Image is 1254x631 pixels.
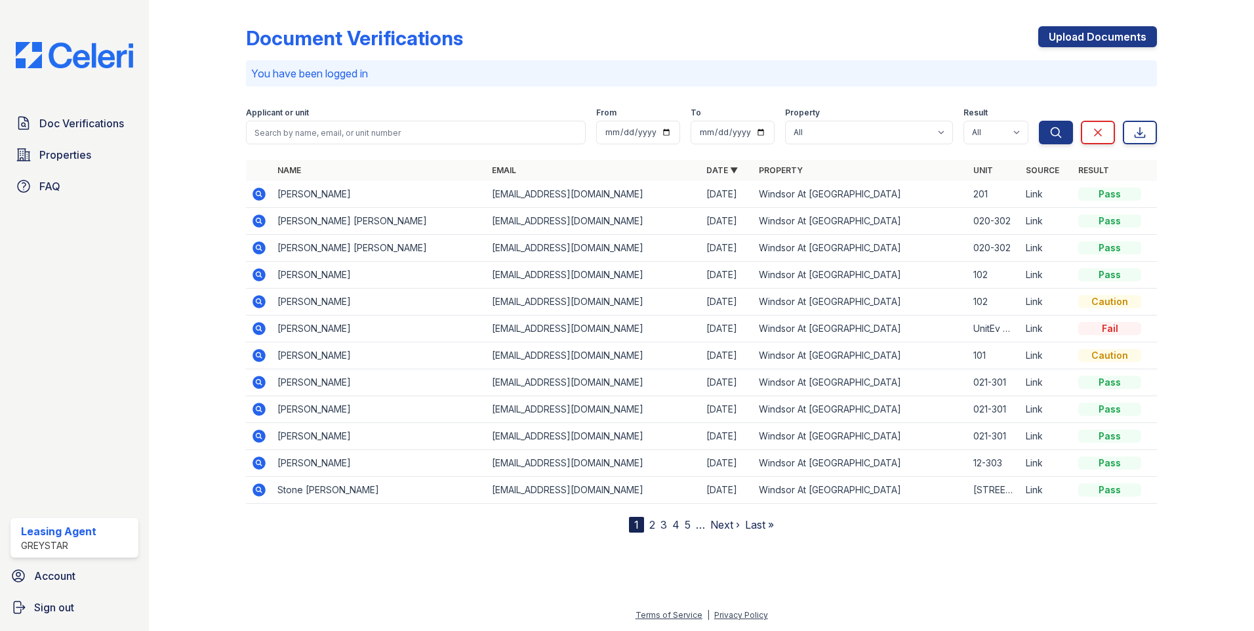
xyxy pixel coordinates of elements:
[754,262,968,289] td: Windsor At [GEOGRAPHIC_DATA]
[968,181,1021,208] td: 201
[39,147,91,163] span: Properties
[701,289,754,315] td: [DATE]
[754,208,968,235] td: Windsor At [GEOGRAPHIC_DATA]
[1021,315,1073,342] td: Link
[968,477,1021,504] td: [STREET_ADDRESS]
[5,563,144,589] a: Account
[487,342,701,369] td: [EMAIL_ADDRESS][DOMAIN_NAME]
[754,396,968,423] td: Windsor At [GEOGRAPHIC_DATA]
[754,235,968,262] td: Windsor At [GEOGRAPHIC_DATA]
[272,342,487,369] td: [PERSON_NAME]
[701,208,754,235] td: [DATE]
[272,315,487,342] td: [PERSON_NAME]
[754,477,968,504] td: Windsor At [GEOGRAPHIC_DATA]
[1026,165,1059,175] a: Source
[754,181,968,208] td: Windsor At [GEOGRAPHIC_DATA]
[701,315,754,342] td: [DATE]
[487,181,701,208] td: [EMAIL_ADDRESS][DOMAIN_NAME]
[968,396,1021,423] td: 021-301
[701,369,754,396] td: [DATE]
[672,518,679,531] a: 4
[785,108,820,118] label: Property
[1021,289,1073,315] td: Link
[701,423,754,450] td: [DATE]
[272,235,487,262] td: [PERSON_NAME] [PERSON_NAME]
[696,517,705,533] span: …
[1078,165,1109,175] a: Result
[701,477,754,504] td: [DATE]
[754,289,968,315] td: Windsor At [GEOGRAPHIC_DATA]
[272,289,487,315] td: [PERSON_NAME]
[754,342,968,369] td: Windsor At [GEOGRAPHIC_DATA]
[745,518,774,531] a: Last »
[754,423,968,450] td: Windsor At [GEOGRAPHIC_DATA]
[487,315,701,342] td: [EMAIL_ADDRESS][DOMAIN_NAME]
[701,342,754,369] td: [DATE]
[5,594,144,621] a: Sign out
[660,518,667,531] a: 3
[1078,403,1141,416] div: Pass
[968,342,1021,369] td: 101
[1078,483,1141,497] div: Pass
[1021,396,1073,423] td: Link
[487,208,701,235] td: [EMAIL_ADDRESS][DOMAIN_NAME]
[1021,423,1073,450] td: Link
[1078,349,1141,362] div: Caution
[701,181,754,208] td: [DATE]
[1021,235,1073,262] td: Link
[487,396,701,423] td: [EMAIL_ADDRESS][DOMAIN_NAME]
[1021,208,1073,235] td: Link
[492,165,516,175] a: Email
[272,369,487,396] td: [PERSON_NAME]
[759,165,803,175] a: Property
[277,165,301,175] a: Name
[1021,342,1073,369] td: Link
[701,262,754,289] td: [DATE]
[754,450,968,477] td: Windsor At [GEOGRAPHIC_DATA]
[701,450,754,477] td: [DATE]
[21,523,96,539] div: Leasing Agent
[701,396,754,423] td: [DATE]
[272,423,487,450] td: [PERSON_NAME]
[487,477,701,504] td: [EMAIL_ADDRESS][DOMAIN_NAME]
[1078,268,1141,281] div: Pass
[685,518,691,531] a: 5
[10,173,138,199] a: FAQ
[691,108,701,118] label: To
[34,568,75,584] span: Account
[1078,457,1141,470] div: Pass
[272,477,487,504] td: Stone [PERSON_NAME]
[968,450,1021,477] td: 12-303
[1078,188,1141,201] div: Pass
[487,289,701,315] td: [EMAIL_ADDRESS][DOMAIN_NAME]
[963,108,988,118] label: Result
[39,178,60,194] span: FAQ
[1078,241,1141,254] div: Pass
[21,539,96,552] div: Greystar
[1021,369,1073,396] td: Link
[1021,262,1073,289] td: Link
[1021,181,1073,208] td: Link
[487,262,701,289] td: [EMAIL_ADDRESS][DOMAIN_NAME]
[754,369,968,396] td: Windsor At [GEOGRAPHIC_DATA]
[39,115,124,131] span: Doc Verifications
[1078,430,1141,443] div: Pass
[649,518,655,531] a: 2
[272,396,487,423] td: [PERSON_NAME]
[701,235,754,262] td: [DATE]
[34,600,74,615] span: Sign out
[10,142,138,168] a: Properties
[10,110,138,136] a: Doc Verifications
[968,262,1021,289] td: 102
[754,315,968,342] td: Windsor At [GEOGRAPHIC_DATA]
[246,121,586,144] input: Search by name, email, or unit number
[1021,450,1073,477] td: Link
[246,26,463,50] div: Document Verifications
[636,610,702,620] a: Terms of Service
[272,208,487,235] td: [PERSON_NAME] [PERSON_NAME]
[714,610,768,620] a: Privacy Policy
[968,423,1021,450] td: 021-301
[968,235,1021,262] td: 020-302
[968,369,1021,396] td: 021-301
[1078,322,1141,335] div: Fail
